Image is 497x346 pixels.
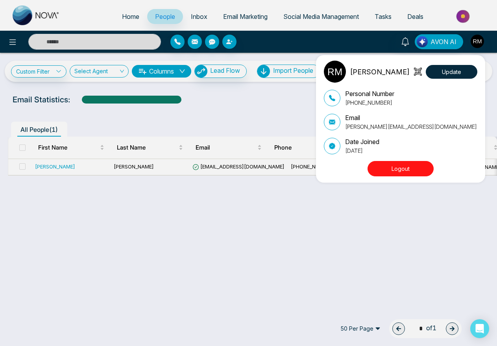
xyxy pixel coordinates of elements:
p: Date Joined [345,137,379,146]
button: Logout [368,161,434,176]
p: [PERSON_NAME] [350,67,410,77]
div: Open Intercom Messenger [470,319,489,338]
p: [PERSON_NAME][EMAIL_ADDRESS][DOMAIN_NAME] [345,122,477,131]
button: Update [426,65,477,79]
p: [DATE] [345,146,379,155]
p: Email [345,113,477,122]
p: Personal Number [345,89,394,98]
p: [PHONE_NUMBER] [345,98,394,107]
